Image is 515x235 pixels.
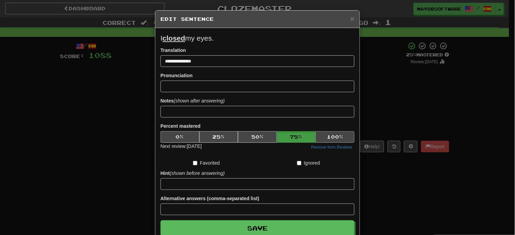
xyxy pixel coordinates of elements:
input: Ignored [297,161,302,165]
label: Ignored [297,160,320,166]
span: × [350,15,354,23]
button: Remove from Reviews [309,143,354,151]
label: Notes [161,97,225,104]
p: I my eyes. [161,33,354,43]
label: Percent mastered [161,123,201,129]
div: Next review: [DATE] [161,143,202,151]
div: Percent mastered [161,131,354,143]
button: Close [350,15,354,22]
label: Hint [161,170,225,177]
label: Pronunciation [161,72,193,79]
em: (shown after answering) [174,98,225,103]
button: 0% [161,131,199,143]
label: Alternative answers (comma-separated list) [161,195,259,202]
button: 100% [316,131,354,143]
input: Favorited [193,161,197,165]
button: 75% [277,131,316,143]
h5: Edit Sentence [161,16,354,23]
button: 25% [199,131,238,143]
u: closed [163,34,185,42]
label: Favorited [193,160,220,166]
button: 50% [238,131,277,143]
label: Translation [161,47,186,54]
em: (shown before answering) [170,170,225,176]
